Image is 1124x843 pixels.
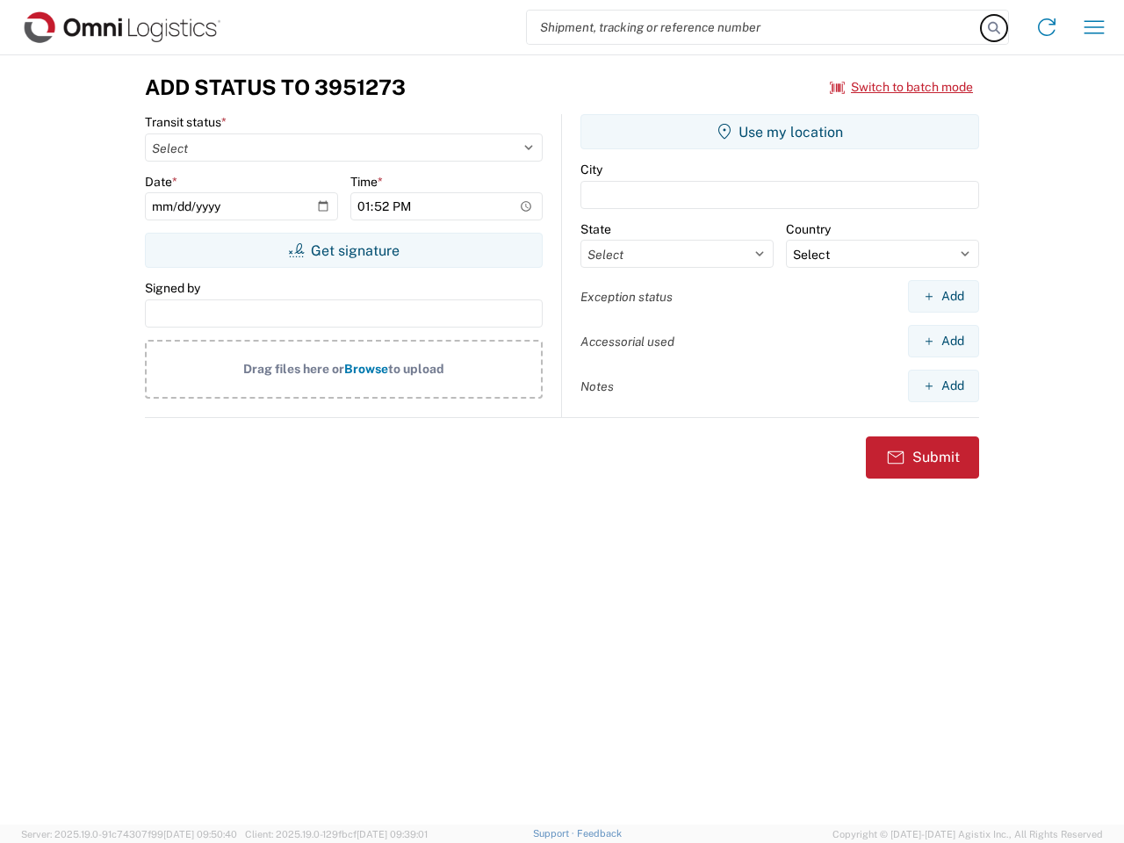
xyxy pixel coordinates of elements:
[580,221,611,237] label: State
[357,829,428,839] span: [DATE] 09:39:01
[580,114,979,149] button: Use my location
[21,829,237,839] span: Server: 2025.19.0-91c74307f99
[577,828,622,839] a: Feedback
[830,73,973,102] button: Switch to batch mode
[145,75,406,100] h3: Add Status to 3951273
[832,826,1103,842] span: Copyright © [DATE]-[DATE] Agistix Inc., All Rights Reserved
[908,370,979,402] button: Add
[344,362,388,376] span: Browse
[245,829,428,839] span: Client: 2025.19.0-129fbcf
[908,280,979,313] button: Add
[350,174,383,190] label: Time
[527,11,982,44] input: Shipment, tracking or reference number
[145,174,177,190] label: Date
[388,362,444,376] span: to upload
[580,334,674,349] label: Accessorial used
[908,325,979,357] button: Add
[866,436,979,479] button: Submit
[580,289,673,305] label: Exception status
[145,114,227,130] label: Transit status
[243,362,344,376] span: Drag files here or
[533,828,577,839] a: Support
[580,162,602,177] label: City
[145,280,200,296] label: Signed by
[145,233,543,268] button: Get signature
[163,829,237,839] span: [DATE] 09:50:40
[786,221,831,237] label: Country
[580,378,614,394] label: Notes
